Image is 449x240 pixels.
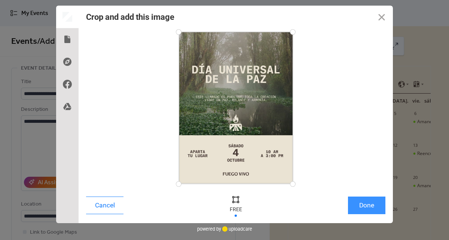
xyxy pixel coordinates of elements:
div: Direct Link [56,51,79,73]
button: Cancel [86,197,123,214]
button: Done [348,197,385,214]
div: Crop and add this image [86,12,174,22]
div: Local Files [56,28,79,51]
div: Google Drive [56,95,79,118]
div: Preview [56,6,79,28]
button: Close [370,6,393,28]
div: powered by [197,223,252,234]
div: Facebook [56,73,79,95]
a: uploadcare [221,226,252,232]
